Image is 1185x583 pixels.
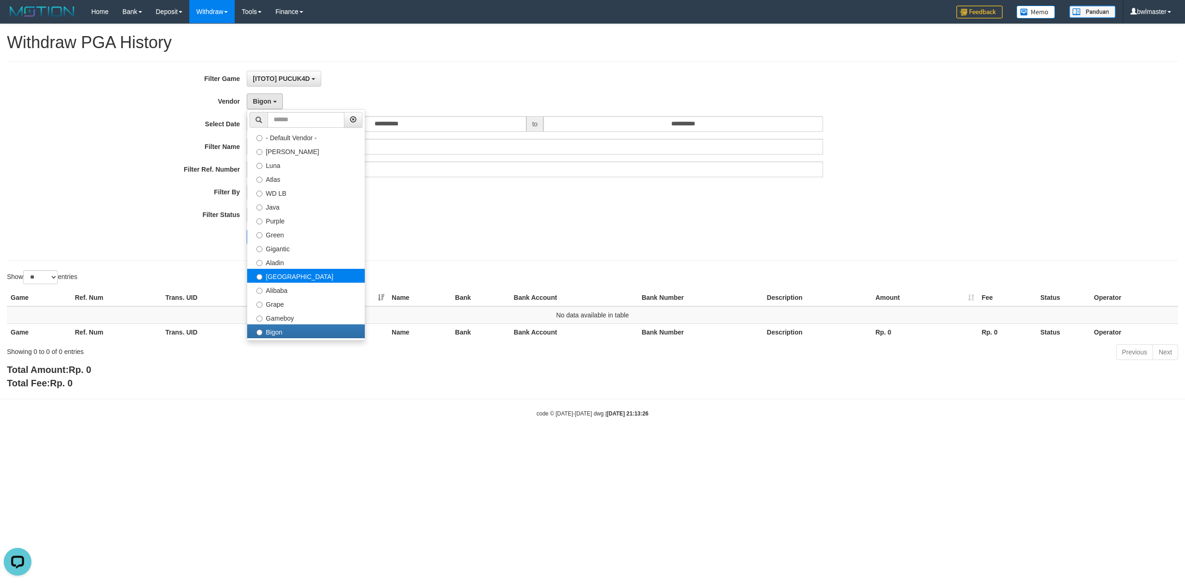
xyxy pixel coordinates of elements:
[1090,323,1178,341] th: Operator
[7,33,1178,52] h1: Withdraw PGA History
[256,329,262,335] input: Bigon
[1090,289,1178,306] th: Operator
[7,378,73,388] b: Total Fee:
[7,289,71,306] th: Game
[607,410,649,417] strong: [DATE] 21:13:26
[23,270,58,284] select: Showentries
[1116,344,1153,360] a: Previous
[872,323,978,341] th: Rp. 0
[247,130,365,144] label: - Default Vendor -
[7,323,71,341] th: Game
[7,5,77,19] img: MOTION_logo.png
[978,323,1037,341] th: Rp. 0
[256,135,262,141] input: - Default Vendor -
[256,191,262,197] input: WD LB
[256,316,262,322] input: Gameboy
[256,274,262,280] input: [GEOGRAPHIC_DATA]
[7,306,1178,324] td: No data available in table
[247,172,365,186] label: Atlas
[247,158,365,172] label: Luna
[162,289,262,306] th: Trans. UID
[7,270,77,284] label: Show entries
[7,343,487,356] div: Showing 0 to 0 of 0 entries
[1036,289,1090,306] th: Status
[510,289,638,306] th: Bank Account
[253,75,310,82] span: [ITOTO] PUCUK4D
[1036,323,1090,341] th: Status
[256,177,262,183] input: Atlas
[256,288,262,294] input: Alibaba
[256,260,262,266] input: Aladin
[4,4,31,31] button: Open LiveChat chat widget
[247,324,365,338] label: Bigon
[763,289,872,306] th: Description
[956,6,1003,19] img: Feedback.jpg
[451,289,510,306] th: Bank
[247,283,365,297] label: Alibaba
[256,218,262,224] input: Purple
[256,163,262,169] input: Luna
[536,410,649,417] small: code © [DATE]-[DATE] dwg |
[256,246,262,252] input: Gigantic
[247,213,365,227] label: Purple
[162,323,262,341] th: Trans. UID
[247,241,365,255] label: Gigantic
[526,116,544,132] span: to
[763,323,872,341] th: Description
[256,232,262,238] input: Green
[247,71,321,87] button: [ITOTO] PUCUK4D
[71,289,162,306] th: Ref. Num
[247,227,365,241] label: Green
[978,289,1037,306] th: Fee
[50,378,73,388] span: Rp. 0
[247,255,365,269] label: Aladin
[256,205,262,211] input: Java
[247,269,365,283] label: [GEOGRAPHIC_DATA]
[451,323,510,341] th: Bank
[1017,6,1055,19] img: Button%20Memo.svg
[247,199,365,213] label: Java
[256,302,262,308] input: Grape
[253,98,271,105] span: Bigon
[247,186,365,199] label: WD LB
[1153,344,1178,360] a: Next
[247,338,365,352] label: Allstar
[247,144,365,158] label: [PERSON_NAME]
[69,365,91,375] span: Rp. 0
[638,323,763,341] th: Bank Number
[7,365,91,375] b: Total Amount:
[71,323,162,341] th: Ref. Num
[247,93,283,109] button: Bigon
[247,310,365,324] label: Gameboy
[256,149,262,155] input: [PERSON_NAME]
[510,323,638,341] th: Bank Account
[247,297,365,310] label: Grape
[1069,6,1116,18] img: panduan.png
[388,289,451,306] th: Name
[872,289,978,306] th: Amount: activate to sort column ascending
[388,323,451,341] th: Name
[638,289,763,306] th: Bank Number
